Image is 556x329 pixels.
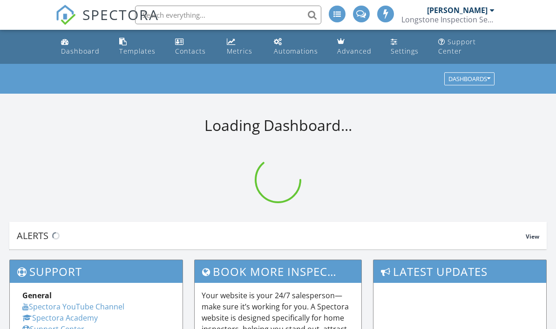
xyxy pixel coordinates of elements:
[55,13,159,32] a: SPECTORA
[55,5,76,25] img: The Best Home Inspection Software - Spectora
[337,47,372,55] div: Advanced
[115,34,164,60] a: Templates
[22,290,52,301] strong: General
[119,47,156,55] div: Templates
[61,47,100,55] div: Dashboard
[373,260,546,283] h3: Latest Updates
[391,47,419,55] div: Settings
[448,76,490,82] div: Dashboards
[22,302,124,312] a: Spectora YouTube Channel
[227,47,252,55] div: Metrics
[223,34,263,60] a: Metrics
[175,47,206,55] div: Contacts
[22,313,98,323] a: Spectora Academy
[274,47,318,55] div: Automations
[438,37,476,55] div: Support Center
[57,34,108,60] a: Dashboard
[444,73,495,86] button: Dashboards
[82,5,159,24] span: SPECTORA
[171,34,216,60] a: Contacts
[17,229,526,242] div: Alerts
[135,6,321,24] input: Search everything...
[387,34,427,60] a: Settings
[401,15,495,24] div: Longstone Inspection Services, LLC
[270,34,326,60] a: Automations (Advanced)
[333,34,380,60] a: Advanced
[526,233,539,240] span: View
[434,34,498,60] a: Support Center
[427,6,488,15] div: [PERSON_NAME]
[10,260,183,283] h3: Support
[195,260,362,283] h3: Book More Inspections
